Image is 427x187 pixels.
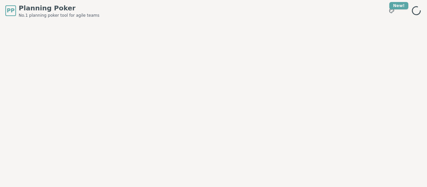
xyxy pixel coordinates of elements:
span: Planning Poker [19,3,99,13]
span: PP [7,7,14,15]
button: New! [386,5,398,17]
div: New! [389,2,408,9]
span: No.1 planning poker tool for agile teams [19,13,99,18]
a: PPPlanning PokerNo.1 planning poker tool for agile teams [5,3,99,18]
